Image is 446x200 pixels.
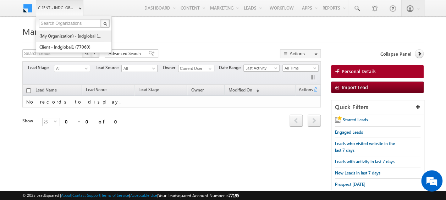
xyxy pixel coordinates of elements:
[331,65,424,78] a: Personal Details
[54,120,60,123] span: select
[39,41,104,52] a: Client - indglobal1 (77060)
[28,65,54,71] span: Lead Stage
[101,193,129,198] a: Terms of Service
[122,65,155,72] span: All
[22,96,321,107] td: No records to display.
[54,65,90,72] a: All
[335,159,395,164] span: Leads with activity in last 7 days
[158,193,239,198] span: Your Leadsquared Account Number is
[12,37,30,46] img: d_60004797649_company_0_60004797649
[38,4,75,11] span: Client - indglobal2 (77195)
[280,49,321,58] button: Actions
[380,51,411,57] span: Collapse Panel
[22,192,239,199] span: © 2025 LeadSquared | | | | |
[85,51,88,55] img: Search
[335,129,363,135] span: Engaged Leads
[191,87,203,93] span: Owner
[116,4,133,21] div: Minimize live chat window
[9,66,130,148] textarea: Type your message and hit 'Enter'
[135,86,163,95] a: Lead Stage
[32,86,60,95] a: Lead Name
[72,193,100,198] a: Contact Support
[86,87,106,92] span: Lead Score
[26,88,31,93] input: Check all records
[282,65,319,72] a: All Time
[335,182,365,187] span: Prospect [DATE]
[103,22,107,26] img: Search
[228,87,252,93] span: Modified On
[54,65,88,72] span: All
[43,118,54,126] span: 25
[253,88,259,93] span: (sorted descending)
[93,50,97,56] span: ?
[97,153,129,163] em: Start Chat
[243,65,280,72] a: Last Activity
[290,115,303,127] a: prev
[342,68,376,74] span: Personal Details
[82,86,110,95] a: Lead Score
[219,65,243,71] span: Date Range
[205,65,214,72] a: Show All Items
[91,49,99,58] button: ?
[37,37,119,46] div: Chat with us now
[308,115,321,127] a: next
[335,141,395,153] span: Leads who visited website in the last 7 days
[342,84,368,90] span: Import Lead
[61,193,71,198] a: About
[296,86,313,95] span: Actions
[39,30,104,41] a: (My Organization) - indglobal (48060)
[109,50,143,57] span: Advanced Search
[343,117,368,122] span: Starred Leads
[65,117,122,126] div: 0 - 0 of 0
[95,65,121,71] span: Lead Source
[130,193,157,198] a: Acceptable Use
[22,118,37,124] div: Show
[331,100,424,114] div: Quick Filters
[178,65,214,72] input: Type to Search
[225,86,263,95] a: Modified On (sorted descending)
[244,65,277,71] span: Last Activity
[138,87,159,92] span: Lead Stage
[283,65,316,71] span: All Time
[121,65,158,72] a: All
[163,65,178,71] span: Owner
[39,19,101,28] input: Search Organizations
[22,26,77,37] span: Manage Leads
[335,170,380,176] span: New Leads in last 7 days
[228,193,239,198] span: 77195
